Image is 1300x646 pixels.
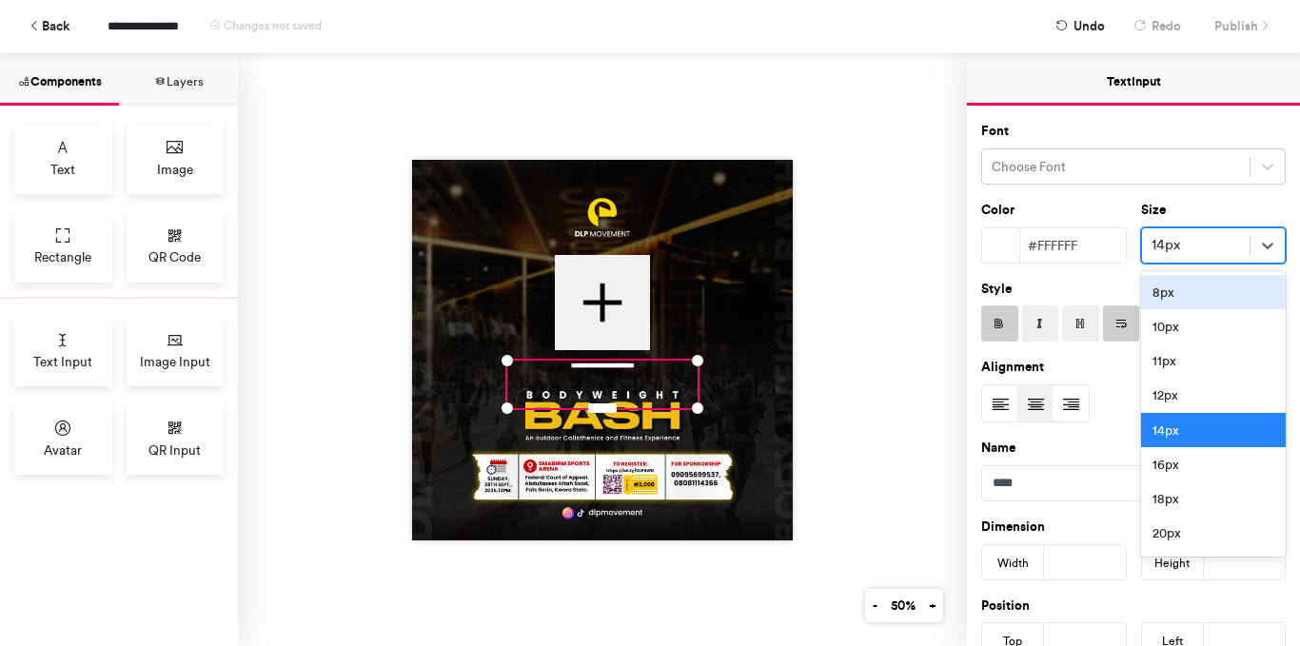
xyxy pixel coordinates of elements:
[1073,10,1105,43] span: Undo
[1205,551,1277,623] iframe: Drift Widget Chat Controller
[34,247,91,266] span: Rectangle
[1020,228,1126,263] div: #ffffff
[1141,447,1287,481] div: 16px
[981,597,1030,616] label: Position
[981,358,1044,377] label: Alignment
[224,19,322,32] span: Changes not saved
[981,384,1090,422] div: Text Alignment Picker
[157,160,193,179] span: Image
[148,440,201,460] span: QR Input
[1141,275,1287,309] div: 8px
[1141,481,1287,516] div: 18px
[981,201,1014,220] label: Color
[44,440,82,460] span: Avatar
[19,10,79,43] button: Back
[1141,413,1287,447] div: 14px
[1142,545,1204,581] div: Height
[119,53,238,106] button: Layers
[981,122,1009,141] label: Font
[982,545,1044,581] div: Width
[981,439,1015,458] label: Name
[1141,309,1287,343] div: 10px
[981,280,1012,299] label: Style
[1141,551,1287,585] div: 22px
[50,160,75,179] span: Text
[140,352,210,371] span: Image Input
[967,53,1300,106] button: Text Input
[148,247,201,266] span: QR Code
[865,589,884,622] button: -
[1141,516,1287,550] div: 20px
[1141,201,1166,220] label: Size
[1141,343,1287,378] div: 11px
[921,589,943,622] button: +
[1046,10,1114,43] button: Undo
[33,352,92,371] span: Text Input
[883,589,922,622] button: 50%
[981,518,1045,537] label: Dimension
[1141,378,1287,412] div: 12px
